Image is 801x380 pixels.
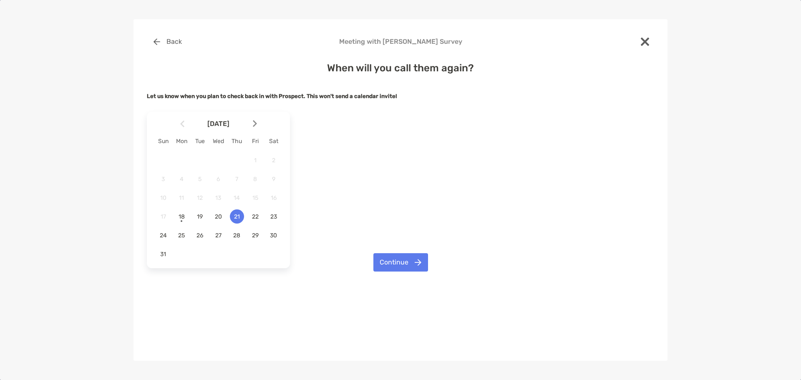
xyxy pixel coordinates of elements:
[267,194,281,201] span: 16
[147,62,654,74] h4: When will you call them again?
[230,194,244,201] span: 14
[373,253,428,272] button: Continue
[156,194,170,201] span: 10
[193,232,207,239] span: 26
[174,176,189,183] span: 4
[209,138,227,145] div: Wed
[267,232,281,239] span: 30
[172,138,191,145] div: Mon
[267,213,281,220] span: 23
[180,120,184,127] img: Arrow icon
[248,232,262,239] span: 29
[264,138,283,145] div: Sat
[230,213,244,220] span: 21
[248,213,262,220] span: 22
[267,176,281,183] span: 9
[174,194,189,201] span: 11
[147,38,654,45] h4: Meeting with [PERSON_NAME] Survey
[248,157,262,164] span: 1
[248,194,262,201] span: 15
[307,93,397,99] strong: This won't send a calendar invite!
[246,138,264,145] div: Fri
[174,232,189,239] span: 25
[211,213,225,220] span: 20
[191,138,209,145] div: Tue
[230,232,244,239] span: 28
[154,38,160,45] img: button icon
[147,33,188,51] button: Back
[415,259,421,266] img: button icon
[211,194,225,201] span: 13
[228,138,246,145] div: Thu
[253,120,257,127] img: Arrow icon
[186,120,251,128] span: [DATE]
[211,176,225,183] span: 6
[174,213,189,220] span: 18
[154,138,172,145] div: Sun
[156,213,170,220] span: 17
[193,194,207,201] span: 12
[156,232,170,239] span: 24
[641,38,649,46] img: close modal
[230,176,244,183] span: 7
[156,251,170,258] span: 31
[147,93,654,99] h5: Let us know when you plan to check back in with Prospect.
[193,176,207,183] span: 5
[156,176,170,183] span: 3
[193,213,207,220] span: 19
[248,176,262,183] span: 8
[211,232,225,239] span: 27
[267,157,281,164] span: 2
